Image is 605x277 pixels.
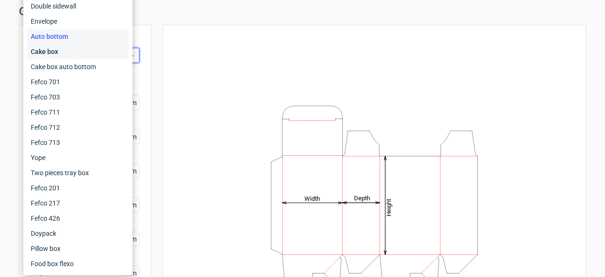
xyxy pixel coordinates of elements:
div: Pillow box [27,241,129,256]
div: Fefco 713 [27,135,129,150]
tspan: Width [304,195,320,202]
div: Fefco 701 [27,74,129,89]
tspan: Height [385,198,392,216]
div: Fefco 217 [27,196,129,211]
div: Envelope [27,14,129,29]
tspan: Depth [354,195,370,202]
div: Fefco 426 [27,211,129,226]
div: Two pieces tray box [27,165,129,180]
div: Fefco 703 [27,89,129,105]
div: Yope [27,150,129,165]
div: Fefco 711 [27,105,129,120]
div: Food box flexo [27,256,129,271]
div: Fefco 201 [27,180,129,196]
div: Fefco 712 [27,120,129,135]
div: Doypack [27,226,129,241]
div: Cake box auto bottom [27,59,129,74]
div: Auto bottom [27,29,129,44]
div: Cake box [27,44,129,59]
h1: Generate new dieline [19,6,586,17]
